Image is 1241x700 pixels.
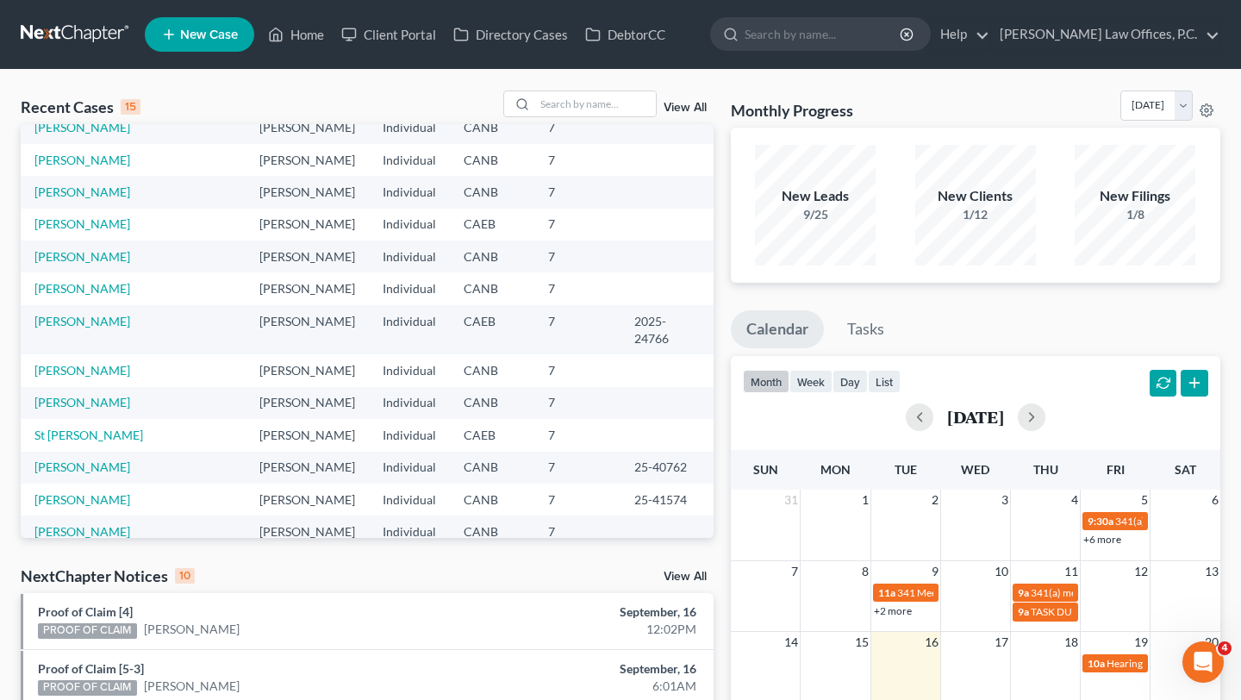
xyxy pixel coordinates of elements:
button: week [789,370,833,393]
td: [PERSON_NAME] [246,241,369,272]
span: 341 Meeting for [PERSON_NAME] [897,586,1052,599]
button: month [743,370,789,393]
a: [PERSON_NAME] [34,395,130,409]
span: 17 [993,632,1010,653]
a: Help [932,19,989,50]
a: [PERSON_NAME] [34,281,130,296]
h3: Monthly Progress [731,100,853,121]
td: [PERSON_NAME] [246,144,369,176]
td: CAEB [450,305,534,354]
td: 7 [534,516,620,547]
td: [PERSON_NAME] [246,305,369,354]
td: CANB [450,111,534,143]
span: 10a [1088,657,1105,670]
div: 9/25 [755,206,876,223]
a: [PERSON_NAME] [144,621,240,638]
div: 1/8 [1075,206,1195,223]
iframe: Intercom live chat [1182,641,1224,683]
div: New Clients [915,186,1036,206]
td: Individual [369,484,450,516]
span: Sun [753,462,778,477]
td: [PERSON_NAME] [246,516,369,547]
a: [PERSON_NAME] [34,153,130,167]
td: Individual [369,387,450,419]
td: [PERSON_NAME] [246,419,369,451]
span: Sat [1175,462,1196,477]
a: [PERSON_NAME] [34,184,130,199]
span: 14 [783,632,800,653]
td: Individual [369,452,450,484]
a: DebtorCC [577,19,674,50]
td: CAEB [450,419,534,451]
button: day [833,370,868,393]
div: Recent Cases [21,97,140,117]
input: Search by name... [535,91,656,116]
span: 15 [853,632,870,653]
div: 1/12 [915,206,1036,223]
td: Individual [369,419,450,451]
td: CANB [450,387,534,419]
span: 20 [1203,632,1220,653]
div: 12:02PM [488,621,695,638]
td: 7 [534,241,620,272]
td: [PERSON_NAME] [246,452,369,484]
h2: [DATE] [947,408,1004,426]
td: 7 [534,111,620,143]
td: Individual [369,111,450,143]
td: 7 [534,209,620,241]
span: 13 [1203,561,1220,582]
span: 31 [783,490,800,510]
td: [PERSON_NAME] [246,111,369,143]
td: CANB [450,144,534,176]
span: 6 [1210,490,1220,510]
div: 10 [175,568,195,584]
span: 11 [1063,561,1080,582]
td: [PERSON_NAME] [246,272,369,304]
td: 7 [534,354,620,386]
a: [PERSON_NAME] [34,459,130,474]
a: Calendar [731,310,824,348]
a: +2 more [874,604,912,617]
span: 18 [1063,632,1080,653]
td: [PERSON_NAME] [246,387,369,419]
a: +6 more [1083,533,1121,546]
span: New Case [180,28,238,41]
span: 10 [993,561,1010,582]
td: Individual [369,176,450,208]
a: [PERSON_NAME] [34,524,130,539]
a: St [PERSON_NAME] [34,428,143,442]
a: View All [664,102,707,114]
a: [PERSON_NAME] Law Offices, P.C. [991,19,1219,50]
td: Individual [369,209,450,241]
span: 19 [1132,632,1150,653]
a: Home [259,19,333,50]
a: View All [664,571,707,583]
td: CAEB [450,209,534,241]
a: Directory Cases [445,19,577,50]
td: 7 [534,452,620,484]
span: 9 [930,561,940,582]
span: 8 [860,561,870,582]
span: Wed [961,462,989,477]
span: Tue [895,462,917,477]
a: Tasks [832,310,900,348]
td: CANB [450,354,534,386]
td: Individual [369,272,450,304]
span: Hearing for [PERSON_NAME] [1107,657,1241,670]
a: [PERSON_NAME] [144,678,240,695]
div: PROOF OF CLAIM [38,623,137,639]
span: 11a [878,586,895,599]
span: 3 [1000,490,1010,510]
a: [PERSON_NAME] [34,363,130,378]
td: CANB [450,272,534,304]
td: Individual [369,144,450,176]
span: 4 [1070,490,1080,510]
td: Individual [369,241,450,272]
td: 7 [534,144,620,176]
a: [PERSON_NAME] [34,492,130,507]
td: 7 [534,484,620,516]
span: 12 [1132,561,1150,582]
span: Thu [1033,462,1058,477]
a: Proof of Claim [5-3] [38,661,144,676]
td: 25-41574 [620,484,714,516]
